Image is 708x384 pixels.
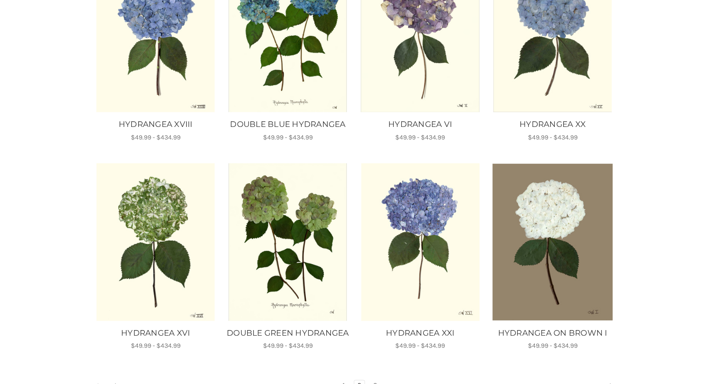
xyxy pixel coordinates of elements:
span: $49.99 - $434.99 [131,342,181,350]
a: HYDRANGEA XXI, Price range from $49.99 to $434.99 [359,327,481,339]
img: Unframed [492,164,612,320]
a: DOUBLE GREEN HYDRANGEA, Price range from $49.99 to $434.99 [227,327,349,339]
a: HYDRANGEA ON BROWN I, Price range from $49.99 to $434.99 [491,327,614,339]
a: HYDRANGEA XVI, Price range from $49.99 to $434.99 [94,327,217,339]
a: DOUBLE BLUE HYDRANGEA, Price range from $49.99 to $434.99 [227,119,349,131]
img: Unframed [228,163,348,321]
a: HYDRANGEA XVIII, Price range from $49.99 to $434.99 [94,119,217,131]
a: HYDRANGEA VI, Price range from $49.99 to $434.99 [359,119,481,131]
span: $49.99 - $434.99 [395,342,445,350]
a: HYDRANGEA XXI, Price range from $49.99 to $434.99 [360,163,480,321]
span: $49.99 - $434.99 [527,342,577,350]
a: HYDRANGEA XVI, Price range from $49.99 to $434.99 [96,163,216,321]
a: DOUBLE GREEN HYDRANGEA, Price range from $49.99 to $434.99 [228,163,348,321]
span: $49.99 - $434.99 [395,133,445,141]
span: $49.99 - $434.99 [263,133,313,141]
span: $49.99 - $434.99 [263,342,313,350]
a: HYDRANGEA XX, Price range from $49.99 to $434.99 [491,119,614,131]
img: Unframed [360,163,480,321]
img: Unframed [96,163,216,321]
a: HYDRANGEA ON BROWN I, Price range from $49.99 to $434.99 [492,163,612,321]
span: $49.99 - $434.99 [527,133,577,141]
span: $49.99 - $434.99 [131,133,181,141]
